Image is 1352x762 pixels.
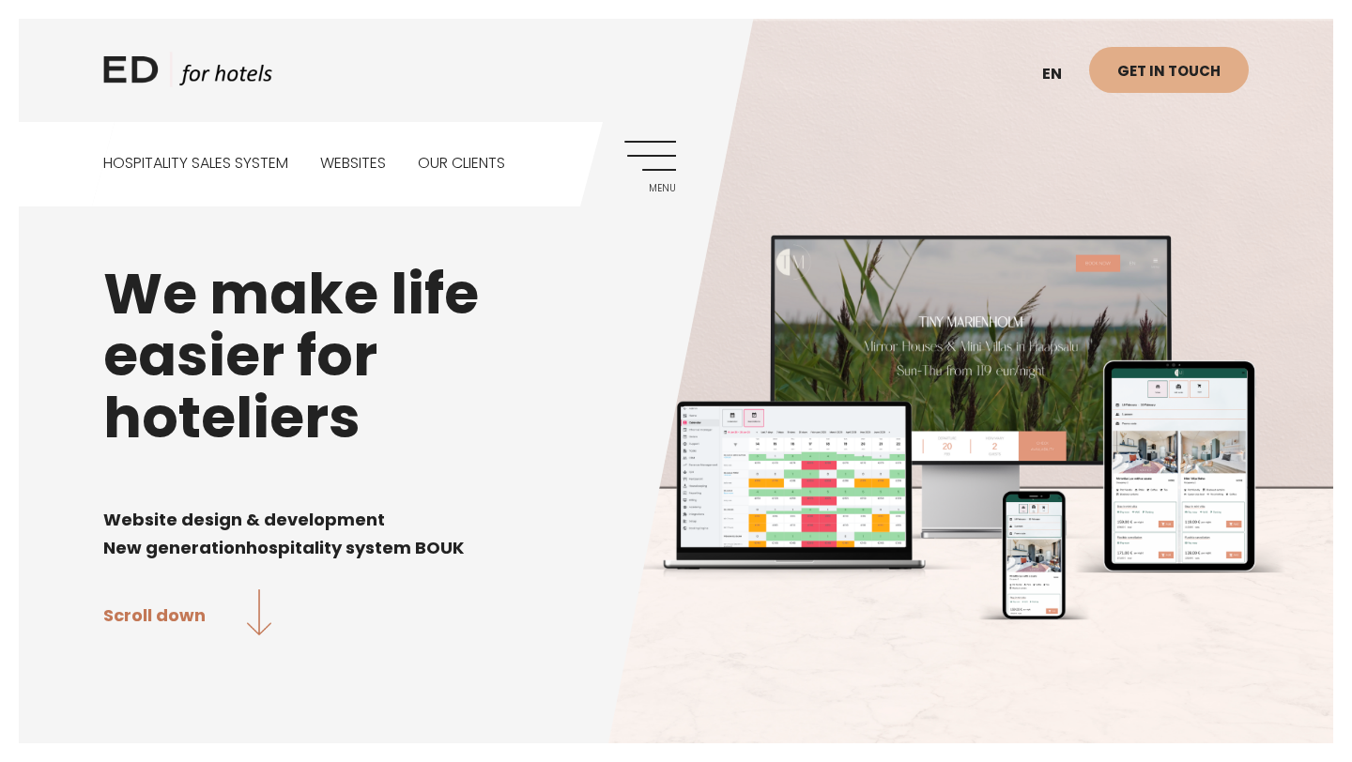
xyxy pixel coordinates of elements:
a: Websites [320,122,386,206]
a: Get in touch [1089,47,1249,93]
span: Menu [624,183,676,194]
a: Scroll down [103,589,271,639]
span: Website design & development New generation [103,508,385,559]
div: Page 1 [103,477,1249,561]
h1: We make life easier for hoteliers [103,263,1249,449]
a: Hospitality sales system [103,122,288,206]
a: Menu [624,141,676,192]
span: hospitality system BOUK [246,536,464,559]
a: Our clients [418,122,505,206]
a: en [1033,52,1089,98]
a: ED HOTELS [103,52,272,99]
